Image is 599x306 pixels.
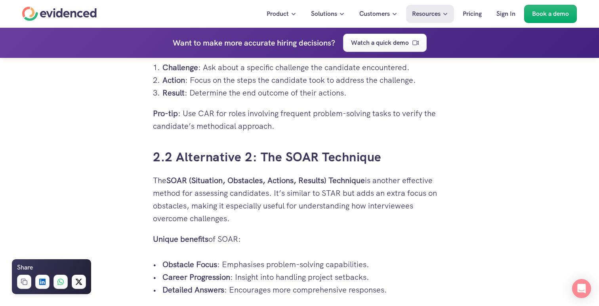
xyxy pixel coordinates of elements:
a: Watch a quick demo [343,34,427,52]
strong: Pro-tip [153,108,178,119]
p: : Emphasises problem-solving capabilities. [162,258,446,271]
strong: Result [162,88,185,98]
p: : Encourages more comprehensive responses. [162,283,446,296]
strong: Detailed Answers [162,285,224,295]
div: Open Intercom Messenger [572,279,591,298]
strong: SOAR (Situation, Obstacles, Actions, Results) Technique [166,175,365,186]
strong: Challenge [162,62,198,73]
a: 2.2 Alternative 2: The SOAR Technique [153,149,382,165]
p: Watch a quick demo [351,38,409,48]
p: Resources [412,9,441,19]
h4: Want to make more accurate hiring decisions? [173,36,335,49]
p: : Determine the end outcome of their actions. [162,86,446,99]
p: Customers [359,9,390,19]
h6: Share [17,262,33,273]
p: The is another effective method for assessing candidates. It’s similar to STAR but adds an extra ... [153,174,446,225]
p: : Use CAR for roles involving frequent problem-solving tasks to verify the candidate’s methodical... [153,107,446,132]
strong: Unique benefits [153,234,208,244]
strong: Career Progression [162,272,230,282]
p: Solutions [311,9,337,19]
strong: Action [162,75,185,85]
strong: Obstacle Focus [162,259,217,270]
p: : Insight into handling project setbacks. [162,271,446,283]
p: of SOAR: [153,233,446,245]
p: Pricing [463,9,482,19]
a: Pricing [457,5,488,23]
p: Sign In [496,9,515,19]
a: Home [22,7,97,21]
a: Sign In [490,5,521,23]
p: Book a demo [532,9,569,19]
p: Product [267,9,289,19]
a: Book a demo [524,5,577,23]
p: : Ask about a specific challenge the candidate encountered. [162,61,446,74]
p: : Focus on the steps the candidate took to address the challenge. [162,74,446,86]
